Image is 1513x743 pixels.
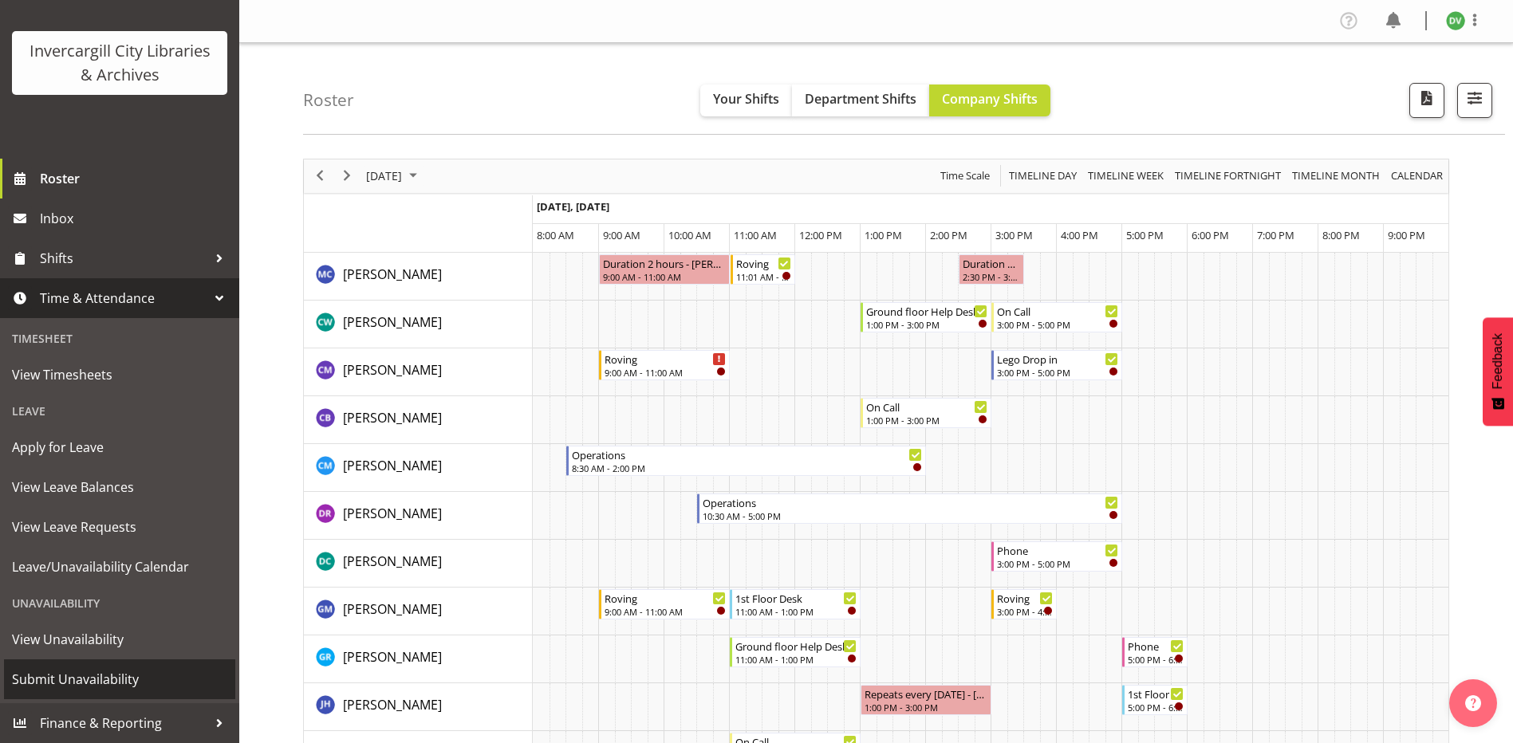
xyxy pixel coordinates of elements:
button: Download a PDF of the roster for the current day [1409,83,1444,118]
div: 1st Floor Desk [735,590,857,606]
span: [PERSON_NAME] [343,361,442,379]
div: 3:00 PM - 4:00 PM [997,605,1053,618]
div: 1:00 PM - 3:00 PM [866,414,987,427]
div: 3:00 PM - 5:00 PM [997,318,1118,331]
span: 4:00 PM [1061,228,1098,242]
span: Leave/Unavailability Calendar [12,555,227,579]
a: [PERSON_NAME] [343,408,442,427]
a: [PERSON_NAME] [343,265,442,284]
div: On Call [997,303,1118,319]
button: Time Scale [938,166,993,186]
td: Donald Cunningham resource [304,540,533,588]
span: 6:00 PM [1192,228,1229,242]
span: 8:00 PM [1322,228,1360,242]
span: [PERSON_NAME] [343,552,442,570]
div: Debra Robinson"s event - Operations Begin From Wednesday, October 8, 2025 at 10:30:00 AM GMT+13:0... [697,493,1122,524]
div: 11:00 AM - 1:00 PM [735,653,857,666]
span: Time Scale [939,166,991,186]
a: View Leave Requests [4,507,235,547]
span: 10:00 AM [668,228,711,242]
div: 1st Floor Desk [1128,686,1184,702]
div: Operations [572,446,922,462]
div: October 8, 2025 [361,159,427,193]
span: 9:00 AM [603,228,640,242]
span: View Timesheets [12,363,227,387]
div: 3:00 PM - 5:00 PM [997,366,1118,379]
span: [PERSON_NAME] [343,265,442,283]
span: 8:00 AM [537,228,574,242]
div: Aurora Catu"s event - Duration 2 hours - Aurora Catu Begin From Wednesday, October 8, 2025 at 9:0... [599,254,730,285]
div: Aurora Catu"s event - Duration 1 hours - Aurora Catu Begin From Wednesday, October 8, 2025 at 2:3... [959,254,1024,285]
span: 9:00 PM [1388,228,1425,242]
span: Apply for Leave [12,435,227,459]
span: View Unavailability [12,627,227,651]
td: Debra Robinson resource [304,492,533,540]
a: View Leave Balances [4,467,235,507]
div: 8:30 AM - 2:00 PM [572,462,922,474]
a: [PERSON_NAME] [343,647,442,666]
div: 5:00 PM - 6:00 PM [1128,653,1184,666]
div: Roving [605,351,726,367]
div: 9:00 AM - 11:00 AM [605,366,726,379]
button: Month [1389,166,1446,186]
span: 2:00 PM [930,228,967,242]
span: [PERSON_NAME] [343,457,442,474]
button: Feedback - Show survey [1483,317,1513,426]
span: Your Shifts [713,90,779,108]
button: Previous [309,166,331,186]
td: Grace Roscoe-Squires resource [304,635,533,683]
button: Timeline Day [1007,166,1080,186]
button: Filter Shifts [1457,83,1492,118]
div: Duration 1 hours - [PERSON_NAME] [963,255,1020,271]
div: Aurora Catu"s event - Roving Begin From Wednesday, October 8, 2025 at 11:01:00 AM GMT+13:00 Ends ... [731,254,795,285]
span: Inbox [40,206,231,230]
div: Duration 2 hours - [PERSON_NAME] [603,255,726,271]
span: Timeline Fortnight [1173,166,1283,186]
td: Aurora Catu resource [304,253,533,301]
div: Chris Broad"s event - On Call Begin From Wednesday, October 8, 2025 at 1:00:00 PM GMT+13:00 Ends ... [861,398,991,428]
span: 7:00 PM [1257,228,1294,242]
span: calendar [1389,166,1444,186]
div: Ground floor Help Desk [735,638,857,654]
img: help-xxl-2.png [1465,695,1481,711]
div: previous period [306,159,333,193]
a: Leave/Unavailability Calendar [4,547,235,587]
div: Repeats every [DATE] - [PERSON_NAME] [865,686,987,702]
div: Donald Cunningham"s event - Phone Begin From Wednesday, October 8, 2025 at 3:00:00 PM GMT+13:00 E... [991,541,1122,572]
td: Jillian Hunter resource [304,683,533,731]
a: [PERSON_NAME] [343,695,442,714]
div: next period [333,159,361,193]
a: [PERSON_NAME] [343,360,442,379]
span: [PERSON_NAME] [343,313,442,331]
div: 1:00 PM - 3:00 PM [865,701,987,714]
div: Gabriel McKay Smith"s event - Roving Begin From Wednesday, October 8, 2025 at 9:00:00 AM GMT+13:0... [599,589,730,619]
span: Roster [40,167,231,191]
span: Submit Unavailability [12,667,227,691]
div: Invercargill City Libraries & Archives [28,39,211,87]
span: Department Shifts [805,90,916,108]
h4: Roster [303,91,354,109]
span: View Leave Requests [12,515,227,539]
button: Next [337,166,358,186]
div: Timesheet [4,322,235,355]
div: Cindy Mulrooney"s event - Operations Begin From Wednesday, October 8, 2025 at 8:30:00 AM GMT+13:0... [566,446,926,476]
div: Grace Roscoe-Squires"s event - Ground floor Help Desk Begin From Wednesday, October 8, 2025 at 11... [730,637,861,667]
span: Shifts [40,246,207,270]
span: Finance & Reporting [40,711,207,735]
td: Gabriel McKay Smith resource [304,588,533,635]
span: 5:00 PM [1126,228,1164,242]
span: [PERSON_NAME] [343,600,442,618]
div: Gabriel McKay Smith"s event - 1st Floor Desk Begin From Wednesday, October 8, 2025 at 11:00:00 AM... [730,589,861,619]
a: [PERSON_NAME] [343,552,442,571]
button: Company Shifts [929,85,1050,116]
img: desk-view11665.jpg [1446,11,1465,30]
div: Phone [1128,638,1184,654]
div: Catherine Wilson"s event - On Call Begin From Wednesday, October 8, 2025 at 3:00:00 PM GMT+13:00 ... [991,302,1122,332]
button: Fortnight [1172,166,1284,186]
div: Jillian Hunter"s event - Repeats every wednesday - Jillian Hunter Begin From Wednesday, October 8... [861,685,991,715]
div: 2:30 PM - 3:30 PM [963,270,1020,283]
span: Timeline Week [1086,166,1165,186]
div: Chamique Mamolo"s event - Roving Begin From Wednesday, October 8, 2025 at 9:00:00 AM GMT+13:00 En... [599,350,730,380]
span: View Leave Balances [12,475,227,499]
td: Chamique Mamolo resource [304,348,533,396]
